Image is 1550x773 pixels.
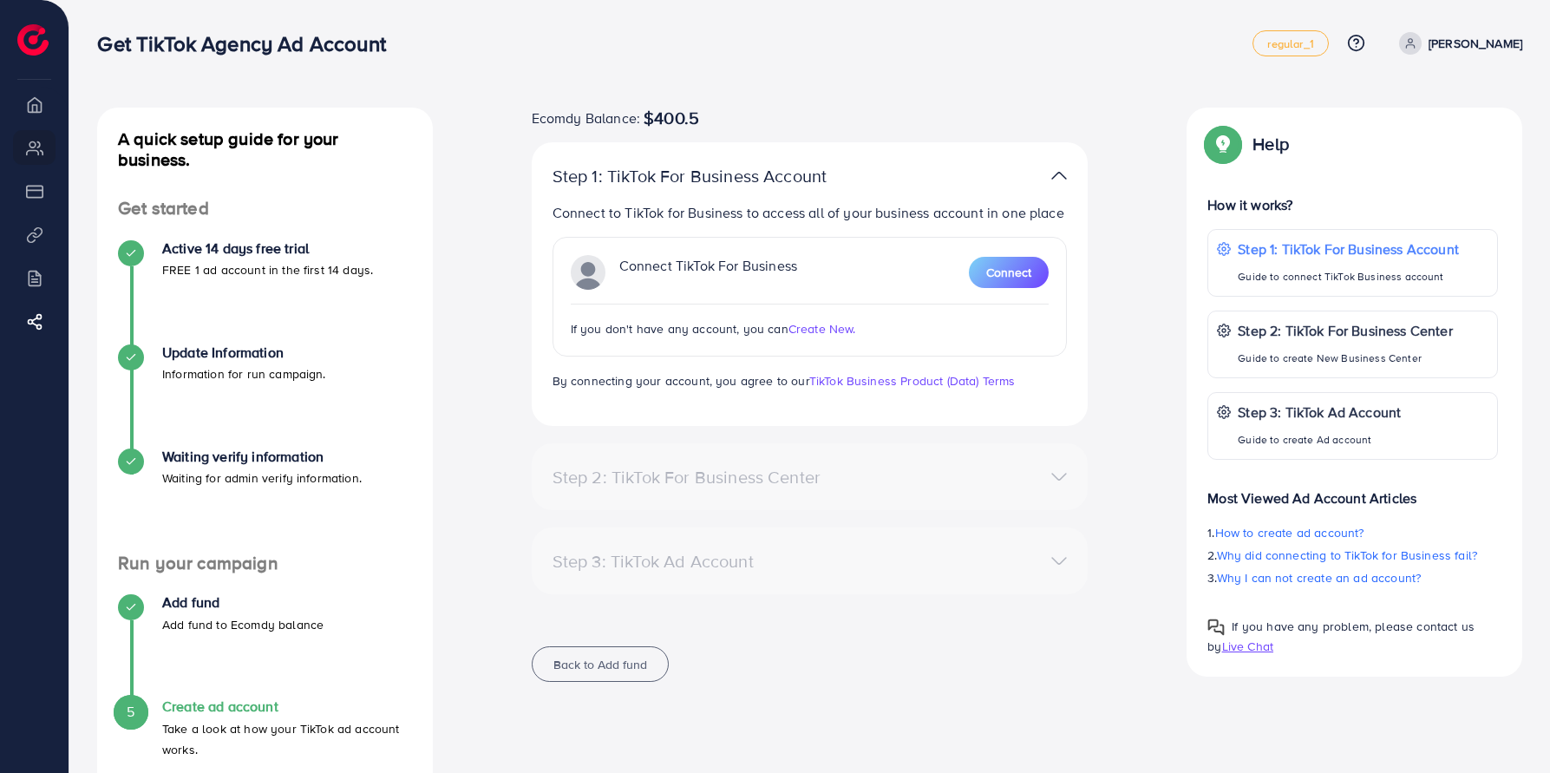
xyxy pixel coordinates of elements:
h4: Active 14 days free trial [162,240,373,257]
img: Popup guide [1207,128,1239,160]
a: [PERSON_NAME] [1392,32,1522,55]
span: $400.5 [644,108,699,128]
p: Most Viewed Ad Account Articles [1207,474,1498,508]
h4: Waiting verify information [162,449,362,465]
span: regular_1 [1267,38,1313,49]
img: Popup guide [1207,619,1225,636]
li: Update Information [97,344,433,449]
p: Add fund to Ecomdy balance [162,614,324,635]
span: How to create ad account? [1215,524,1364,541]
span: Ecomdy Balance: [532,108,640,128]
button: Connect [969,257,1049,288]
span: Back to Add fund [553,656,647,673]
p: 3. [1207,567,1498,588]
li: Add fund [97,594,433,698]
span: Create New. [788,320,856,337]
span: 5 [127,702,134,722]
p: 1. [1207,522,1498,543]
img: TikTok partner [571,255,605,290]
p: FREE 1 ad account in the first 14 days. [162,259,373,280]
p: Guide to create New Business Center [1238,348,1452,369]
p: Guide to connect TikTok Business account [1238,266,1459,287]
span: Why I can not create an ad account? [1217,569,1422,586]
h4: Add fund [162,594,324,611]
a: TikTok Business Product (Data) Terms [809,372,1016,390]
span: Why did connecting to TikTok for Business fail? [1217,547,1478,564]
p: By connecting your account, you agree to our [553,370,1068,391]
p: Step 2: TikTok For Business Center [1238,320,1452,341]
img: logo [17,24,49,56]
p: [PERSON_NAME] [1429,33,1522,54]
p: Connect TikTok For Business [619,255,797,290]
h3: Get TikTok Agency Ad Account [97,31,399,56]
p: Information for run campaign. [162,364,326,384]
p: 2. [1207,545,1498,566]
h4: Get started [97,198,433,219]
p: How it works? [1207,194,1498,215]
span: If you don't have any account, you can [571,320,788,337]
h4: Update Information [162,344,326,361]
p: Step 3: TikTok Ad Account [1238,402,1401,423]
a: regular_1 [1252,30,1328,56]
li: Active 14 days free trial [97,240,433,344]
span: Live Chat [1222,638,1273,655]
h4: Run your campaign [97,553,433,574]
img: TikTok partner [1051,163,1067,188]
h4: A quick setup guide for your business. [97,128,433,170]
p: Connect to TikTok for Business to access all of your business account in one place [553,202,1068,223]
p: Step 1: TikTok For Business Account [1238,239,1459,259]
span: If you have any problem, please contact us by [1207,618,1475,655]
button: Back to Add fund [532,646,669,682]
h4: Create ad account [162,698,412,715]
p: Help [1252,134,1289,154]
p: Take a look at how your TikTok ad account works. [162,718,412,760]
span: Connect [986,264,1031,281]
p: Waiting for admin verify information. [162,468,362,488]
p: Step 1: TikTok For Business Account [553,166,886,187]
p: Guide to create Ad account [1238,429,1401,450]
li: Waiting verify information [97,449,433,553]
